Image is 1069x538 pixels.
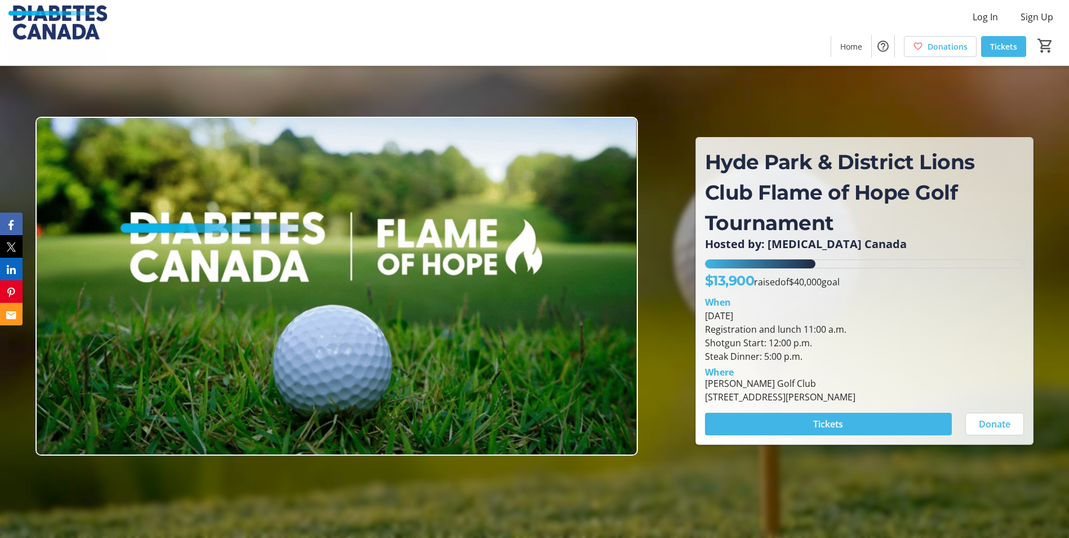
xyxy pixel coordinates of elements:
[831,36,871,57] a: Home
[705,236,907,252] span: Hosted by: [MEDICAL_DATA] Canada
[36,117,638,456] img: Campaign CTA Media Photo
[705,368,734,377] div: Where
[840,41,862,52] span: Home
[1035,36,1055,56] button: Cart
[7,5,107,61] img: Diabetes Canada's Logo
[965,413,1024,435] button: Donate
[928,41,968,52] span: Donations
[705,390,855,404] div: [STREET_ADDRESS][PERSON_NAME]
[705,271,840,291] p: raised of goal
[705,259,1024,268] div: 34.75025% of fundraising goal reached
[705,296,731,309] div: When
[1012,8,1062,26] button: Sign Up
[813,417,843,431] span: Tickets
[973,10,998,24] span: Log In
[705,149,975,235] span: Hyde Park & District Lions Club Flame of Hope Golf Tournament
[705,413,952,435] button: Tickets
[990,41,1017,52] span: Tickets
[705,377,855,390] div: [PERSON_NAME] Golf Club
[872,35,894,58] button: Help
[789,276,822,288] span: $40,000
[964,8,1007,26] button: Log In
[705,272,755,289] span: $13,900
[705,309,1024,363] div: [DATE] Registration and lunch 11:00 a.m. Shotgun Start: 12:00 p.m. Steak Dinner: 5:00 p.m.
[979,417,1010,431] span: Donate
[981,36,1026,57] a: Tickets
[904,36,977,57] a: Donations
[1021,10,1053,24] span: Sign Up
